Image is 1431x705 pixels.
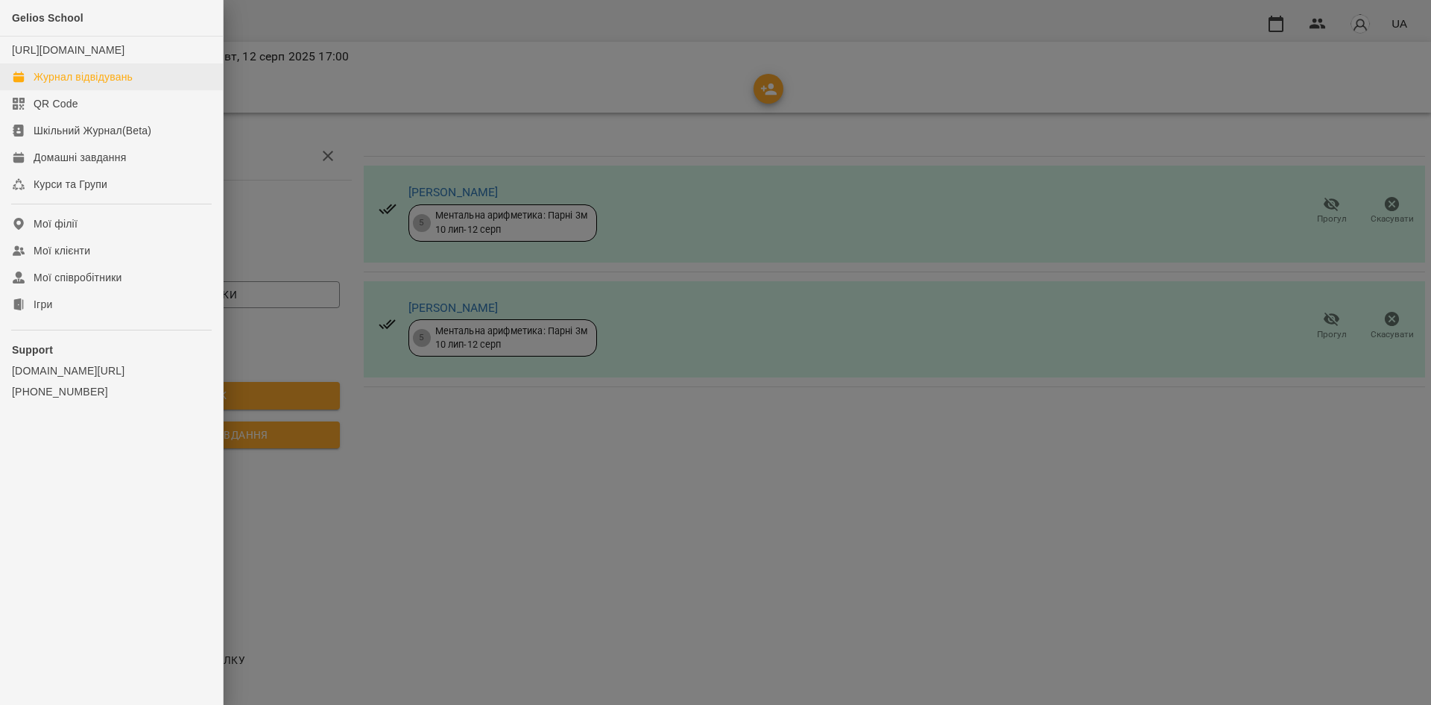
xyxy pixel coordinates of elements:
[34,270,122,285] div: Мої співробітники
[34,297,52,312] div: Ігри
[12,44,124,56] a: [URL][DOMAIN_NAME]
[34,243,90,258] div: Мої клієнти
[12,12,83,24] span: Gelios School
[34,96,78,111] div: QR Code
[12,363,211,378] a: [DOMAIN_NAME][URL]
[12,384,211,399] a: [PHONE_NUMBER]
[34,69,133,84] div: Журнал відвідувань
[34,123,151,138] div: Шкільний Журнал(Beta)
[34,177,107,192] div: Курси та Групи
[34,216,78,231] div: Мої філії
[34,150,126,165] div: Домашні завдання
[12,342,211,357] p: Support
